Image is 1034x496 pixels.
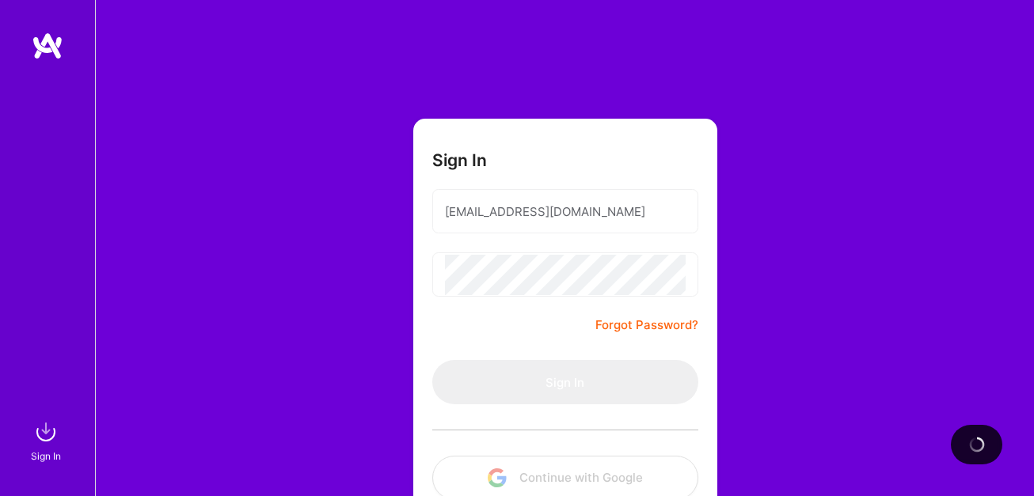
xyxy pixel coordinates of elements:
img: loading [969,437,985,452]
a: Forgot Password? [595,316,698,335]
h3: Sign In [432,150,487,170]
div: Sign In [31,448,61,464]
img: sign in [30,416,62,448]
button: Sign In [432,360,698,404]
img: icon [488,468,507,487]
img: logo [32,32,63,60]
a: sign inSign In [33,416,62,464]
input: Email... [445,191,686,232]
